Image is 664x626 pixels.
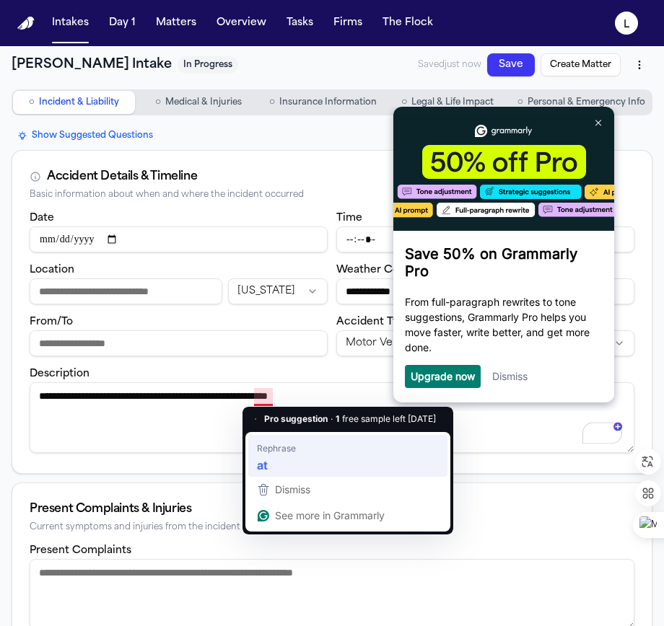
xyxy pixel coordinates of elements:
[25,263,89,275] a: Upgrade now
[512,91,651,114] button: Go to Personal & Emergency Info
[336,213,362,224] label: Time
[30,265,74,275] label: Location
[30,545,131,556] label: Present Complaints
[336,226,634,252] input: Incident time
[487,53,535,76] button: Save
[39,97,119,108] span: Incident & Liability
[19,188,217,248] p: From full-paragraph rewrites to tone suggestions, Grammarly Pro helps you move faster, write bett...
[411,97,494,108] span: Legal & Life Impact
[19,138,217,173] h3: Save 50% on Grammarly Pro
[178,56,238,74] span: In Progress
[387,91,509,114] button: Go to Legal & Life Impact
[46,10,95,36] button: Intakes
[210,13,216,19] img: close_x_white.png
[281,10,319,36] button: Tasks
[138,91,260,114] button: Go to Medical & Injuries
[626,52,652,78] button: More actions
[211,10,272,36] button: Overview
[30,213,54,224] label: Date
[528,97,645,108] span: Personal & Emergency Info
[279,97,377,108] span: Insurance Information
[541,53,621,76] button: Create Matter
[13,91,135,114] button: Go to Incident & Liability
[228,278,328,304] button: Incident state
[155,95,161,110] span: ○
[30,522,634,533] div: Current symptoms and injuries from the incident
[30,330,328,356] input: From/To destination
[17,17,35,30] img: Finch Logo
[47,168,197,185] div: Accident Details & Timeline
[336,265,440,275] label: Weather Conditions
[262,91,384,114] button: Go to Insurance Information
[12,127,159,144] button: Show Suggested Questions
[8,9,229,124] img: cf05b94ade4f42629b949fb8a375e811-frame-31613004.png
[30,226,328,252] input: Incident date
[418,59,481,71] span: Saved just now
[150,10,202,36] button: Matters
[30,369,89,379] label: Description
[107,263,142,275] a: Dismiss
[517,95,523,110] span: ○
[12,55,172,75] h1: [PERSON_NAME] Intake
[30,501,634,518] div: Present Complaints & Injuries
[17,17,35,30] a: Home
[401,95,407,110] span: ○
[30,317,73,327] label: From/To
[30,278,222,304] input: Incident location
[336,278,634,304] input: Weather conditions
[165,97,242,108] span: Medical & Injuries
[336,317,411,327] label: Accident Type
[328,10,368,36] button: Firms
[269,95,275,110] span: ○
[30,382,634,453] textarea: To enrich screen reader interactions, please activate Accessibility in Grammarly extension settings
[377,10,439,36] button: The Flock
[29,95,35,110] span: ○
[103,10,141,36] button: Day 1
[30,190,634,200] div: Basic information about when and where the incident occurred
